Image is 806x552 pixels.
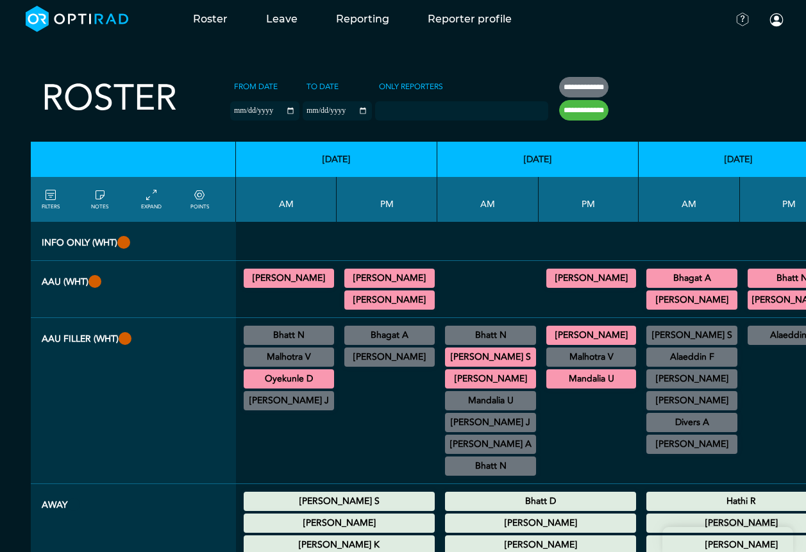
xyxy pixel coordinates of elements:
th: INFO ONLY (WHT) [31,222,236,261]
summary: Bhagat A [648,271,735,286]
summary: Oyekunle D [246,371,332,387]
summary: [PERSON_NAME] [548,271,634,286]
div: CT Trauma & Urgent/MRI Trauma & Urgent 08:30 - 13:30 [244,269,334,288]
div: CT Interventional MSK 11:00 - 12:00 [445,456,536,476]
summary: [PERSON_NAME] [648,393,735,408]
summary: [PERSON_NAME] [246,515,433,531]
th: PM [539,177,639,222]
label: From date [230,77,281,96]
summary: Divers A [648,415,735,430]
div: CT Trauma & Urgent/MRI Trauma & Urgent 08:30 - 13:30 [646,269,737,288]
div: CT Trauma & Urgent/MRI Trauma & Urgent 08:30 - 13:30 [646,290,737,310]
div: ImE Lead till 1/4/2026 11:30 - 15:30 [646,435,737,454]
div: Annual Leave 00:00 - 23:59 [244,492,435,511]
div: General CT/General MRI/General XR 13:30 - 15:00 [344,326,435,345]
div: CT Trauma & Urgent/MRI Trauma & Urgent 13:30 - 18:30 [546,347,636,367]
summary: [PERSON_NAME] [648,371,735,387]
summary: Bhagat A [346,328,433,343]
summary: Malhotra V [548,349,634,365]
a: collapse/expand expected points [190,188,209,211]
summary: Bhatt N [246,328,332,343]
summary: [PERSON_NAME] A [447,437,534,452]
div: General CT/General MRI/General XR/General NM 11:00 - 14:30 [646,413,737,432]
div: CT Trauma & Urgent/MRI Trauma & Urgent 13:30 - 18:30 [344,347,435,367]
a: show/hide notes [91,188,108,211]
div: General CT/General MRI/General XR 11:30 - 13:30 [244,391,334,410]
th: AM [236,177,337,222]
div: CT Trauma & Urgent/MRI Trauma & Urgent 13:30 - 16:00 [546,269,636,288]
summary: Alaeddin F [648,349,735,365]
summary: Malhotra V [246,349,332,365]
div: Maternity Leave 00:00 - 23:59 [244,514,435,533]
summary: Mandalia U [447,393,534,408]
div: US Interventional MSK 08:30 - 11:00 [445,326,536,345]
div: Breast 08:00 - 11:00 [646,326,737,345]
summary: [PERSON_NAME] J [447,415,534,430]
div: General CT/CT Gastrointestinal/MRI Gastrointestinal/General MRI/General XR 10:30 - 12:00 [445,435,536,454]
a: FILTERS [42,188,60,211]
summary: [PERSON_NAME] [548,328,634,343]
div: CT Trauma & Urgent/MRI Trauma & Urgent 13:30 - 18:30 [344,290,435,310]
summary: [PERSON_NAME] [447,371,534,387]
div: CT Trauma & Urgent/MRI Trauma & Urgent 09:30 - 13:00 [646,347,737,367]
div: CT Trauma & Urgent/MRI Trauma & Urgent 08:30 - 13:30 [445,369,536,389]
h2: Roster [42,77,177,120]
div: General CT/General MRI/General XR 10:00 - 12:30 [646,391,737,410]
summary: [PERSON_NAME] S [648,328,735,343]
summary: Mandalia U [548,371,634,387]
th: [DATE] [437,142,639,177]
div: US Diagnostic MSK/US Interventional MSK/US General Adult 09:00 - 12:00 [445,391,536,410]
summary: [PERSON_NAME] [246,271,332,286]
summary: Bhatt N [447,458,534,474]
summary: [PERSON_NAME] J [246,393,332,408]
th: AAU FILLER (WHT) [31,318,236,484]
div: CT Trauma & Urgent/MRI Trauma & Urgent 08:30 - 13:30 [445,347,536,367]
th: [DATE] [236,142,437,177]
div: General CT/General MRI/General XR 10:00 - 13:30 [646,369,737,389]
div: General US/US Diagnostic MSK/US Gynaecology/US Interventional H&N/US Interventional MSK/US Interv... [244,347,334,367]
summary: [PERSON_NAME] [648,437,735,452]
summary: Bhatt D [447,494,634,509]
th: AAU (WHT) [31,261,236,318]
label: To date [303,77,342,96]
div: CT Trauma & Urgent/MRI Trauma & Urgent 08:30 - 13:30 [244,369,334,389]
summary: [PERSON_NAME] [346,349,433,365]
div: CT Trauma & Urgent/MRI Trauma & Urgent 16:00 - 18:30 [546,369,636,389]
th: AM [639,177,740,222]
div: CT Trauma & Urgent/MRI Trauma & Urgent 13:30 - 18:30 [344,269,435,288]
label: Only Reporters [375,77,447,96]
summary: [PERSON_NAME] S [246,494,433,509]
summary: Bhatt N [447,328,534,343]
summary: [PERSON_NAME] [346,271,433,286]
th: PM [337,177,437,222]
div: General CT/General MRI/General XR 09:30 - 11:30 [445,413,536,432]
div: CT Trauma & Urgent/MRI Trauma & Urgent 13:30 - 18:30 [546,326,636,345]
img: brand-opti-rad-logos-blue-and-white-d2f68631ba2948856bd03f2d395fb146ddc8fb01b4b6e9315ea85fa773367... [26,6,129,32]
summary: [PERSON_NAME] S [447,349,534,365]
th: AM [437,177,539,222]
summary: [PERSON_NAME] [346,292,433,308]
div: General CT/General MRI/General XR 08:00 - 12:00 [244,326,334,345]
summary: [PERSON_NAME] [648,292,735,308]
div: Annual Leave 00:00 - 23:59 [445,514,636,533]
div: Annual Leave 00:00 - 23:59 [445,492,636,511]
summary: [PERSON_NAME] [447,515,634,531]
a: collapse/expand entries [141,188,162,211]
input: null [376,103,441,115]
